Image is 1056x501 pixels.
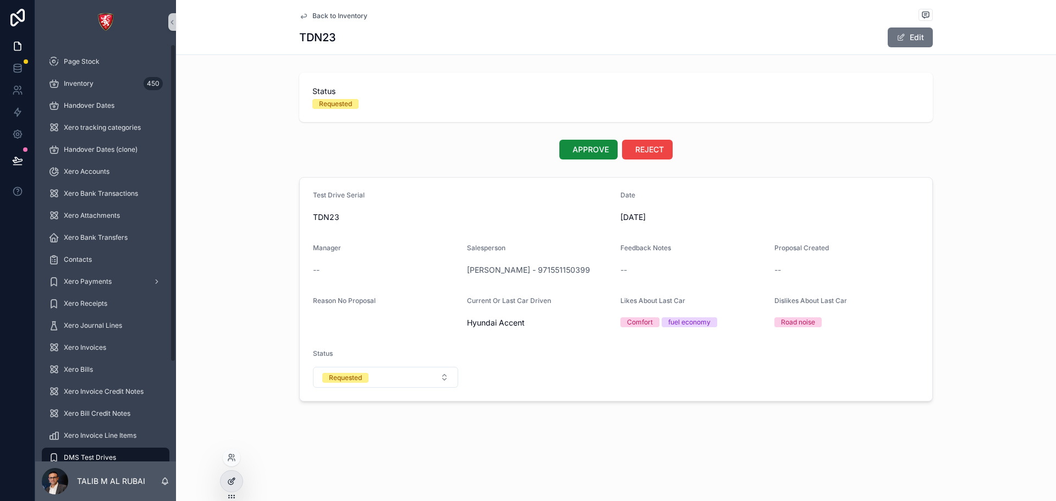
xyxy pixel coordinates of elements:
[313,265,320,276] span: --
[64,123,141,132] span: Xero tracking categories
[299,12,367,20] a: Back to Inventory
[64,321,122,330] span: Xero Journal Lines
[64,431,136,440] span: Xero Invoice Line Items
[42,206,169,225] a: Xero Attachments
[64,409,130,418] span: Xero Bill Credit Notes
[42,250,169,269] a: Contacts
[620,244,671,252] span: Feedback Notes
[42,272,169,291] a: Xero Payments
[77,476,145,487] p: TALIB M AL RUBAI
[467,265,590,276] a: [PERSON_NAME] - 971551150399
[635,144,664,155] span: REJECT
[774,244,829,252] span: Proposal Created
[42,316,169,335] a: Xero Journal Lines
[312,86,920,97] span: Status
[313,212,612,223] span: TDN23
[64,233,128,242] span: Xero Bank Transfers
[313,296,376,305] span: Reason No Proposal
[64,255,92,264] span: Contacts
[313,191,365,199] span: Test Drive Serial
[42,294,169,313] a: Xero Receipts
[64,211,120,220] span: Xero Attachments
[42,52,169,71] a: Page Stock
[42,404,169,423] a: Xero Bill Credit Notes
[64,57,100,66] span: Page Stock
[144,77,163,90] div: 450
[313,244,341,252] span: Manager
[329,373,362,383] div: Requested
[781,317,815,327] div: Road noise
[64,365,93,374] span: Xero Bills
[64,453,116,462] span: DMS Test Drives
[319,99,352,109] div: Requested
[42,162,169,181] a: Xero Accounts
[35,44,176,461] div: scrollable content
[42,74,169,93] a: Inventory450
[42,360,169,379] a: Xero Bills
[64,101,114,110] span: Handover Dates
[313,367,458,388] button: Select Button
[42,338,169,357] a: Xero Invoices
[620,191,635,199] span: Date
[64,387,144,396] span: Xero Invoice Credit Notes
[573,144,609,155] span: APPROVE
[620,296,685,305] span: Likes About Last Car
[622,140,673,159] button: REJECT
[64,343,106,352] span: Xero Invoices
[774,296,847,305] span: Dislikes About Last Car
[312,12,367,20] span: Back to Inventory
[64,79,94,88] span: Inventory
[559,140,618,159] button: APPROVE
[467,296,551,305] span: Current Or Last Car Driven
[888,27,933,47] button: Edit
[42,96,169,115] a: Handover Dates
[97,13,114,31] img: App logo
[42,426,169,445] a: Xero Invoice Line Items
[42,228,169,247] a: Xero Bank Transfers
[620,212,919,223] span: [DATE]
[467,244,505,252] span: Salesperson
[64,189,138,198] span: Xero Bank Transactions
[42,118,169,137] a: Xero tracking categories
[64,167,109,176] span: Xero Accounts
[668,317,711,327] div: fuel economy
[620,265,627,276] span: --
[64,299,107,308] span: Xero Receipts
[42,184,169,203] a: Xero Bank Transactions
[64,145,137,154] span: Handover Dates (clone)
[42,140,169,159] a: Handover Dates (clone)
[42,448,169,467] a: DMS Test Drives
[774,265,781,276] span: --
[627,317,653,327] div: Comfort
[64,277,112,286] span: Xero Payments
[299,30,336,45] h1: TDN23
[42,382,169,401] a: Xero Invoice Credit Notes
[313,349,333,357] span: Status
[467,317,612,328] span: Hyundai Accent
